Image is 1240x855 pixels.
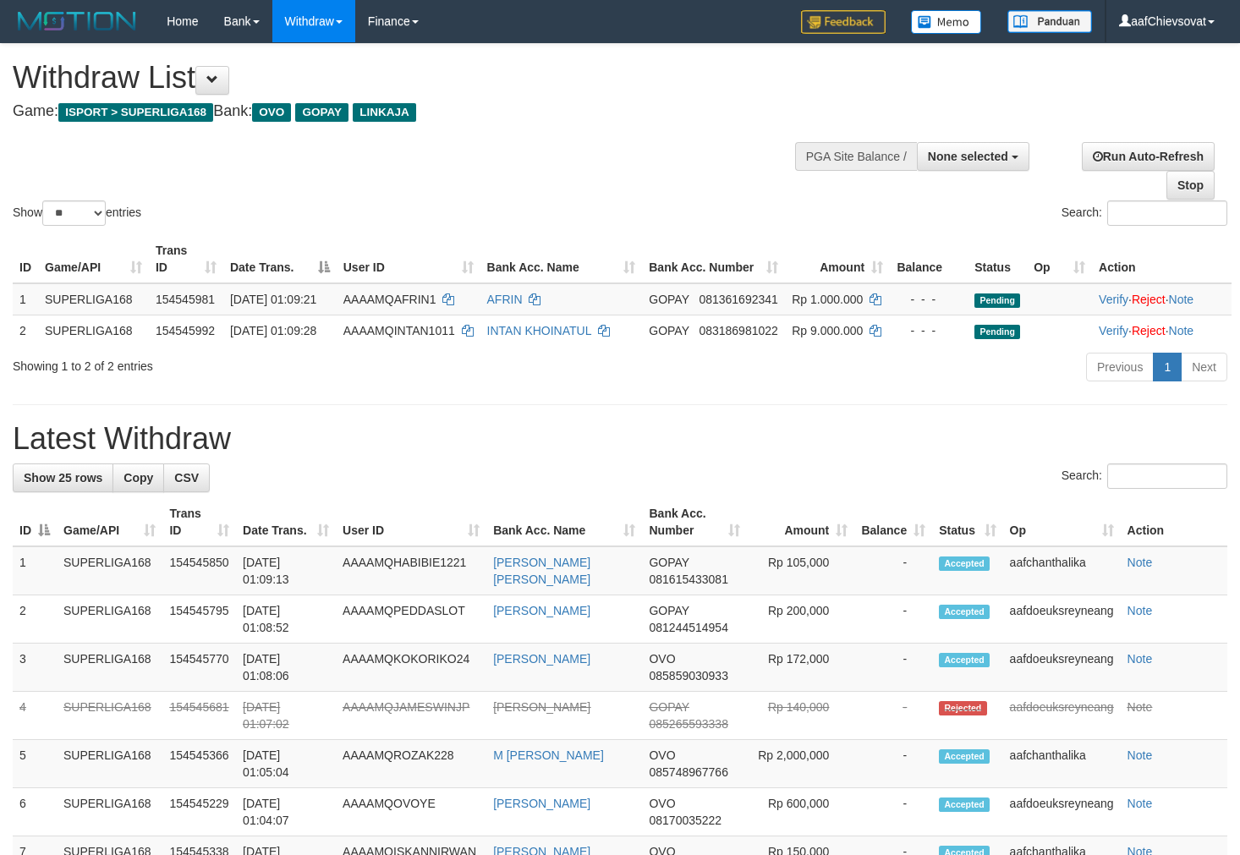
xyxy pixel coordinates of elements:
td: AAAAMQOVOYE [336,788,486,836]
span: Rp 9.000.000 [792,324,863,337]
td: Rp 105,000 [747,546,854,595]
h4: Game: Bank: [13,103,809,120]
th: Status [968,235,1027,283]
a: Note [1169,293,1194,306]
td: SUPERLIGA168 [38,315,149,346]
img: Feedback.jpg [801,10,886,34]
th: Balance: activate to sort column ascending [854,498,932,546]
td: SUPERLIGA168 [57,644,162,692]
td: [DATE] 01:05:04 [236,740,336,788]
td: SUPERLIGA168 [38,283,149,315]
span: 154545992 [156,324,215,337]
td: AAAAMQPEDDASLOT [336,595,486,644]
td: [DATE] 01:07:02 [236,692,336,740]
th: Game/API: activate to sort column ascending [57,498,162,546]
span: Accepted [939,749,990,764]
img: MOTION_logo.png [13,8,141,34]
label: Show entries [13,200,141,226]
span: AAAAMQINTAN1011 [343,324,455,337]
span: 154545981 [156,293,215,306]
th: Date Trans.: activate to sort column ascending [236,498,336,546]
a: [PERSON_NAME] [493,797,590,810]
a: [PERSON_NAME] [PERSON_NAME] [493,556,590,586]
a: [PERSON_NAME] [493,700,590,714]
span: Copy 081361692341 to clipboard [699,293,777,306]
span: GOPAY [649,293,689,306]
th: Op: activate to sort column ascending [1027,235,1092,283]
div: - - - [897,322,961,339]
span: Copy 085265593338 to clipboard [649,717,727,731]
h1: Latest Withdraw [13,422,1227,456]
span: Rp 1.000.000 [792,293,863,306]
a: [PERSON_NAME] [493,604,590,617]
td: · · [1092,315,1232,346]
a: Note [1128,797,1153,810]
a: Reject [1132,293,1166,306]
th: Bank Acc. Name: activate to sort column ascending [480,235,643,283]
th: User ID: activate to sort column ascending [336,498,486,546]
a: Reject [1132,324,1166,337]
th: Amount: activate to sort column ascending [747,498,854,546]
th: Bank Acc. Number: activate to sort column ascending [642,235,785,283]
td: 5 [13,740,57,788]
span: AAAAMQAFRIN1 [343,293,436,306]
td: SUPERLIGA168 [57,740,162,788]
label: Search: [1062,200,1227,226]
td: aafdoeuksreyneang [1003,595,1121,644]
span: Copy 085748967766 to clipboard [649,765,727,779]
a: Copy [112,463,164,492]
span: Accepted [939,556,990,571]
a: Stop [1166,171,1215,200]
th: Op: activate to sort column ascending [1003,498,1121,546]
span: [DATE] 01:09:21 [230,293,316,306]
a: M [PERSON_NAME] [493,748,604,762]
td: - [854,546,932,595]
td: SUPERLIGA168 [57,595,162,644]
td: AAAAMQHABIBIE1221 [336,546,486,595]
span: Pending [974,293,1020,308]
td: 1 [13,546,57,595]
th: Amount: activate to sort column ascending [785,235,890,283]
span: [DATE] 01:09:28 [230,324,316,337]
td: - [854,692,932,740]
span: GOPAY [295,103,348,122]
h1: Withdraw List [13,61,809,95]
span: GOPAY [649,324,689,337]
td: 4 [13,692,57,740]
td: 6 [13,788,57,836]
td: aafdoeuksreyneang [1003,788,1121,836]
td: - [854,644,932,692]
button: None selected [917,142,1029,171]
td: Rp 600,000 [747,788,854,836]
td: - [854,740,932,788]
span: GOPAY [649,700,689,714]
th: Bank Acc. Number: activate to sort column ascending [642,498,747,546]
a: Note [1128,748,1153,762]
span: OVO [649,652,675,666]
td: AAAAMQJAMESWINJP [336,692,486,740]
td: aafchanthalika [1003,546,1121,595]
a: Previous [1086,353,1154,381]
span: Accepted [939,797,990,812]
td: 154545795 [162,595,236,644]
th: User ID: activate to sort column ascending [337,235,480,283]
span: GOPAY [649,604,689,617]
td: - [854,788,932,836]
img: panduan.png [1007,10,1092,33]
td: [DATE] 01:09:13 [236,546,336,595]
th: Action [1092,235,1232,283]
td: · · [1092,283,1232,315]
td: 154545850 [162,546,236,595]
th: Game/API: activate to sort column ascending [38,235,149,283]
td: Rp 2,000,000 [747,740,854,788]
span: Copy 081615433081 to clipboard [649,573,727,586]
td: 2 [13,315,38,346]
td: 3 [13,644,57,692]
img: Button%20Memo.svg [911,10,982,34]
th: Trans ID: activate to sort column ascending [162,498,236,546]
td: [DATE] 01:04:07 [236,788,336,836]
td: AAAAMQROZAK228 [336,740,486,788]
a: Verify [1099,324,1128,337]
a: Note [1128,556,1153,569]
a: AFRIN [487,293,523,306]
